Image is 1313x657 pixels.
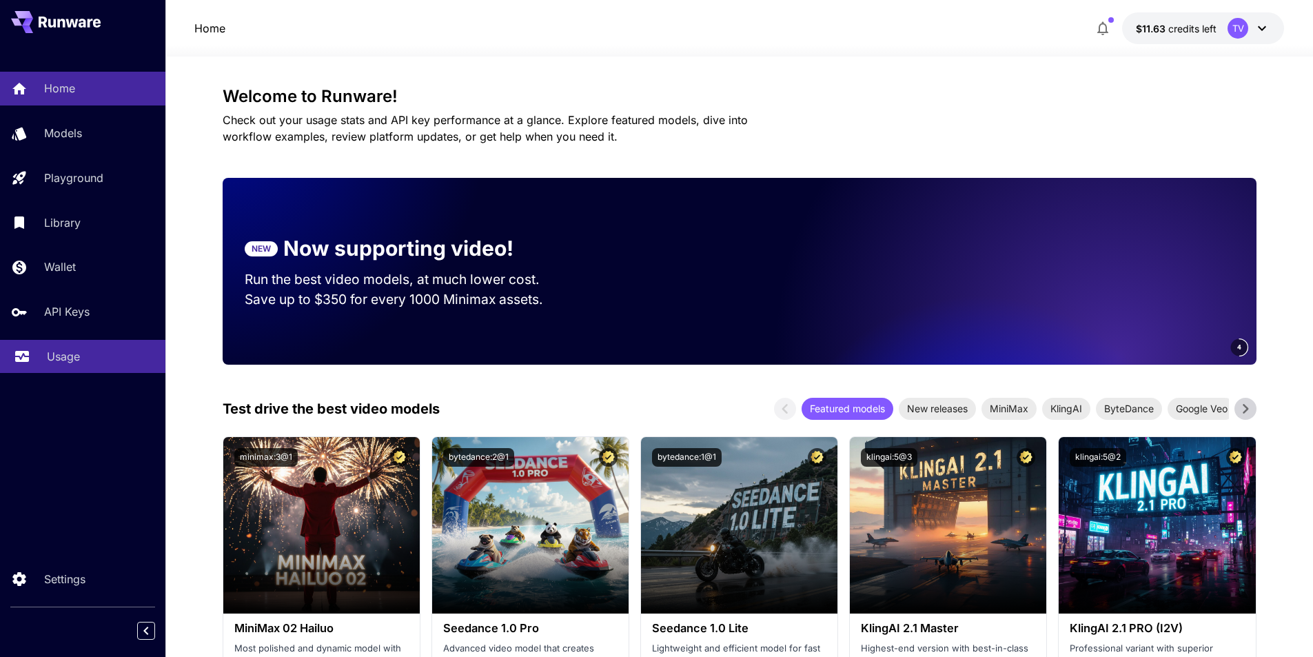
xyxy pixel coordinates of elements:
[223,398,440,419] p: Test drive the best video models
[899,398,976,420] div: New releases
[1122,12,1284,44] button: $11.62619TV
[283,233,513,264] p: Now supporting video!
[1042,398,1090,420] div: KlingAI
[1168,401,1236,416] span: Google Veo
[981,398,1037,420] div: MiniMax
[44,214,81,231] p: Library
[1136,21,1217,36] div: $11.62619
[850,437,1046,614] img: alt
[1228,18,1248,39] div: TV
[443,622,618,635] h3: Seedance 1.0 Pro
[808,448,826,467] button: Certified Model – Vetted for best performance and includes a commercial license.
[223,437,420,614] img: alt
[147,618,165,643] div: Collapse sidebar
[1070,448,1126,467] button: klingai:5@2
[861,448,917,467] button: klingai:5@3
[1168,398,1236,420] div: Google Veo
[641,437,837,614] img: alt
[44,259,76,275] p: Wallet
[802,398,893,420] div: Featured models
[1237,342,1241,352] span: 4
[432,437,629,614] img: alt
[861,622,1035,635] h3: KlingAI 2.1 Master
[234,448,298,467] button: minimax:3@1
[234,622,409,635] h3: MiniMax 02 Hailuo
[599,448,618,467] button: Certified Model – Vetted for best performance and includes a commercial license.
[194,20,225,37] a: Home
[1059,437,1255,614] img: alt
[245,290,566,310] p: Save up to $350 for every 1000 Minimax assets.
[1042,401,1090,416] span: KlingAI
[1070,622,1244,635] h3: KlingAI 2.1 PRO (I2V)
[390,448,409,467] button: Certified Model – Vetted for best performance and includes a commercial license.
[44,125,82,141] p: Models
[137,622,155,640] button: Collapse sidebar
[1226,448,1245,467] button: Certified Model – Vetted for best performance and includes a commercial license.
[44,303,90,320] p: API Keys
[652,448,722,467] button: bytedance:1@1
[252,243,271,255] p: NEW
[981,401,1037,416] span: MiniMax
[899,401,976,416] span: New releases
[223,87,1256,106] h3: Welcome to Runware!
[1168,23,1217,34] span: credits left
[194,20,225,37] nav: breadcrumb
[44,80,75,97] p: Home
[44,571,85,587] p: Settings
[1017,448,1035,467] button: Certified Model – Vetted for best performance and includes a commercial license.
[223,113,748,143] span: Check out your usage stats and API key performance at a glance. Explore featured models, dive int...
[44,170,103,186] p: Playground
[802,401,893,416] span: Featured models
[443,448,514,467] button: bytedance:2@1
[1096,398,1162,420] div: ByteDance
[1136,23,1168,34] span: $11.63
[652,622,826,635] h3: Seedance 1.0 Lite
[47,348,80,365] p: Usage
[1096,401,1162,416] span: ByteDance
[245,270,566,290] p: Run the best video models, at much lower cost.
